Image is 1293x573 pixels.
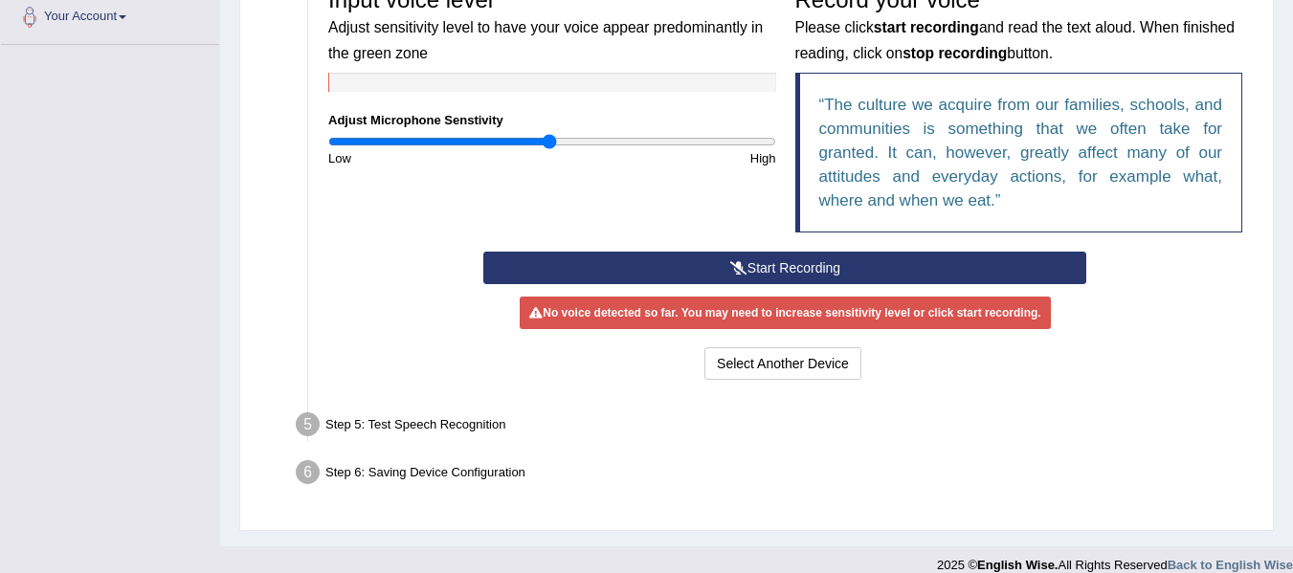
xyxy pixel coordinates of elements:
[483,252,1086,284] button: Start Recording
[819,96,1223,209] q: The culture we acquire from our families, schools, and communities is something that we often tak...
[1168,558,1293,572] a: Back to English Wise
[903,45,1007,61] b: stop recording
[977,558,1058,572] strong: English Wise.
[287,407,1264,449] div: Step 5: Test Speech Recognition
[704,347,861,380] button: Select Another Device
[520,297,1050,329] div: No voice detected so far. You may need to increase sensitivity level or click start recording.
[552,149,786,167] div: High
[874,19,979,35] b: start recording
[287,454,1264,496] div: Step 6: Saving Device Configuration
[328,111,503,129] label: Adjust Microphone Senstivity
[328,19,763,60] small: Adjust sensitivity level to have your voice appear predominantly in the green zone
[319,149,552,167] div: Low
[795,19,1235,60] small: Please click and read the text aloud. When finished reading, click on button.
